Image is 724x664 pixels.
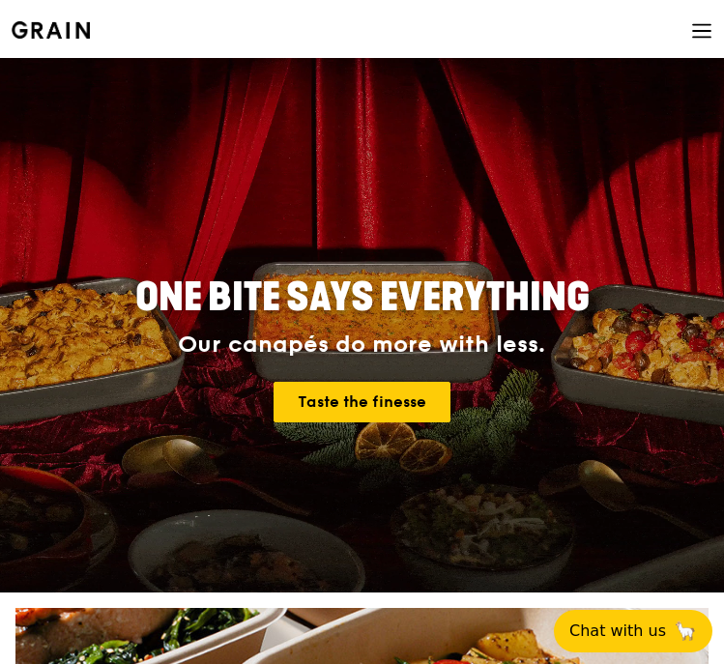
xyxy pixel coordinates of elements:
[274,382,450,422] a: Taste the finesse
[554,610,712,652] button: Chat with us🦙
[12,21,90,39] img: Grain
[135,274,590,321] span: ONE BITE SAYS EVERYTHING
[569,620,666,643] span: Chat with us
[674,620,697,643] span: 🦙
[91,332,633,359] div: Our canapés do more with less.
